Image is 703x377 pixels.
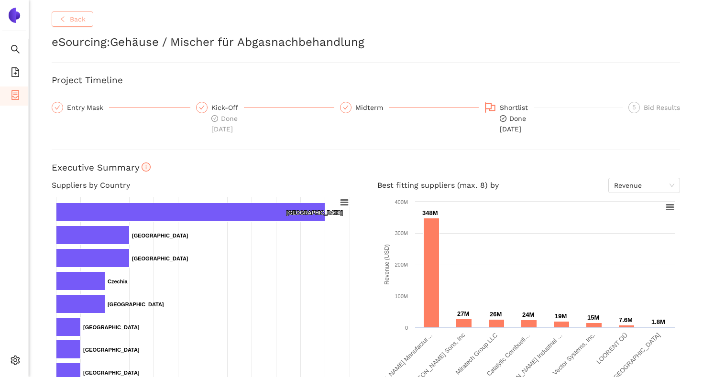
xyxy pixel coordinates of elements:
text: 100M [395,293,408,299]
text: 1.8M [651,318,665,325]
text: 300M [395,230,408,236]
text: [GEOGRAPHIC_DATA] [132,233,188,238]
text: 200M [395,262,408,268]
text: Miratech Group LLC [454,332,499,376]
text: 19M [555,312,567,320]
span: check [199,105,205,110]
text: 27M [457,310,469,317]
h4: Suppliers by Country [52,178,354,193]
h3: Executive Summary [52,162,680,174]
text: 348M [422,209,438,216]
span: setting [11,352,20,371]
text: Vector Systems, Inc. [551,332,596,377]
span: check [55,105,60,110]
text: [GEOGRAPHIC_DATA] [83,370,140,376]
div: Shortlistcheck-circleDone[DATE] [484,102,623,134]
text: 0 [405,325,408,331]
span: info-circle [142,162,151,172]
span: Done [DATE] [500,115,526,133]
text: Czechia [108,279,128,284]
span: check-circle [211,115,218,122]
span: flag [484,102,496,113]
button: leftBack [52,11,93,27]
h4: Best fitting suppliers (max. 8) by [377,178,680,193]
span: Revenue [614,178,674,193]
h2: eSourcing : Gehäuse / Mischer für Abgasnachbehandlung [52,34,680,51]
img: Logo [7,8,22,23]
text: 24M [522,311,534,318]
text: [GEOGRAPHIC_DATA] [286,210,343,215]
span: Bid Results [644,104,680,111]
div: Midterm [355,102,389,113]
span: Back [70,14,86,24]
text: 7.6M [619,316,633,323]
span: check [343,105,349,110]
span: Done [DATE] [211,115,238,133]
span: 5 [633,104,636,111]
text: [GEOGRAPHIC_DATA] [132,256,188,261]
h3: Project Timeline [52,74,680,86]
span: file-add [11,64,20,83]
span: container [11,87,20,106]
span: left [59,16,66,23]
text: [GEOGRAPHIC_DATA] [83,347,140,353]
text: 26M [490,311,502,318]
span: check-circle [500,115,506,122]
text: LOORENT OÜ [595,332,629,366]
span: search [11,41,20,60]
text: 15M [587,314,599,321]
text: 400M [395,199,408,205]
text: [GEOGRAPHIC_DATA] [108,302,164,307]
div: Entry Mask [67,102,109,113]
div: Shortlist [500,102,534,113]
text: Revenue (USD) [384,244,390,285]
text: [GEOGRAPHIC_DATA] [83,324,140,330]
div: Kick-Off [211,102,244,113]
